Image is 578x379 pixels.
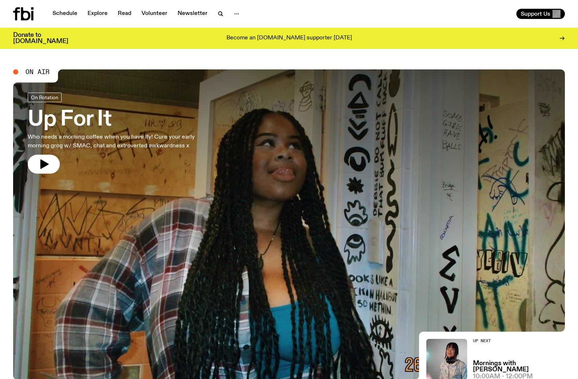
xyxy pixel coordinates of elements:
[28,93,62,102] a: On Rotation
[13,32,68,45] h3: Donate to [DOMAIN_NAME]
[31,94,58,100] span: On Rotation
[226,35,352,42] p: Become an [DOMAIN_NAME] supporter [DATE]
[137,9,172,19] a: Volunteer
[173,9,212,19] a: Newsletter
[28,109,214,130] h3: Up For It
[473,360,565,373] a: Mornings with [PERSON_NAME]
[521,11,550,17] span: Support Us
[28,93,214,174] a: Up For ItWho needs a morning coffee when you have Ify! Cure your early morning grog w/ SMAC, chat...
[113,9,136,19] a: Read
[516,9,565,19] button: Support Us
[48,9,82,19] a: Schedule
[28,133,214,150] p: Who needs a morning coffee when you have Ify! Cure your early morning grog w/ SMAC, chat and extr...
[83,9,112,19] a: Explore
[26,69,50,75] span: On Air
[473,339,565,343] h2: Up Next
